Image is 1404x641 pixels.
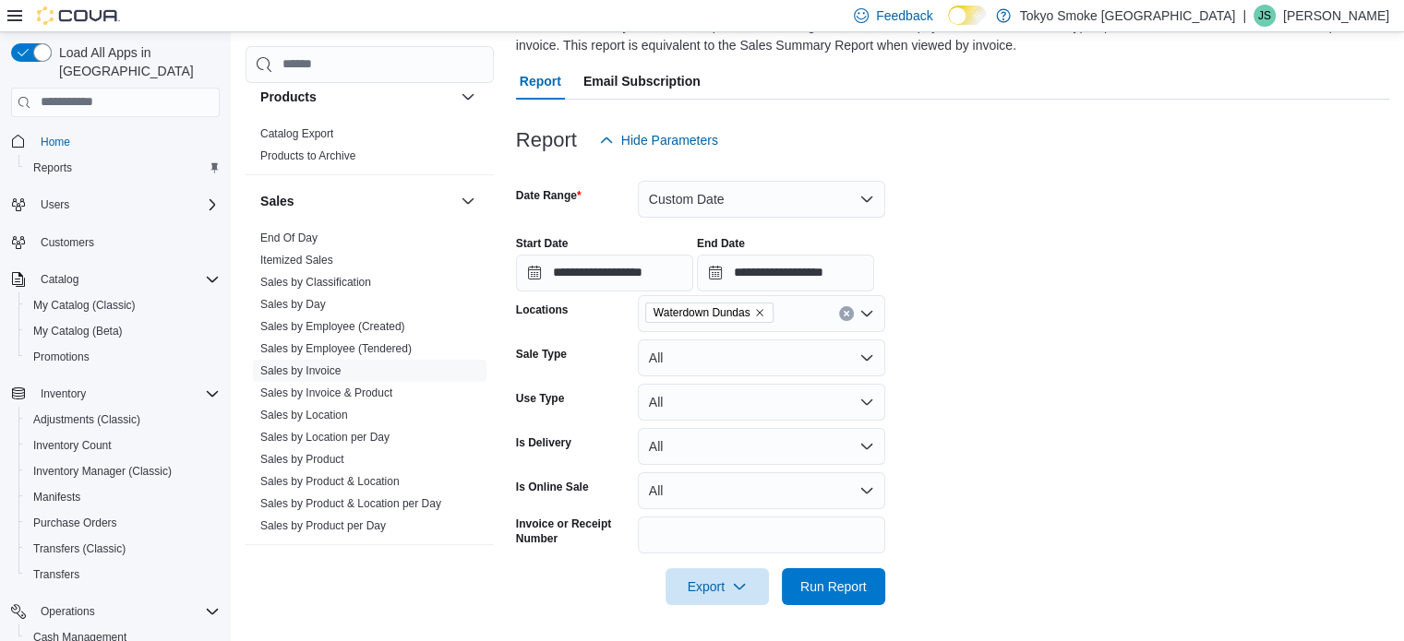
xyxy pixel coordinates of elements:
[33,350,90,364] span: Promotions
[41,604,95,619] span: Operations
[18,292,227,318] button: My Catalog (Classic)
[26,320,130,342] a: My Catalog (Beta)
[666,568,769,605] button: Export
[260,562,296,580] h3: Taxes
[859,306,874,321] button: Open list of options
[4,192,227,218] button: Users
[52,43,220,80] span: Load All Apps in [GEOGRAPHIC_DATA]
[33,194,77,216] button: Users
[33,324,123,338] span: My Catalog (Beta)
[638,384,885,421] button: All
[520,63,561,100] span: Report
[18,407,227,433] button: Adjustments (Classic)
[18,433,227,458] button: Inventory Count
[260,276,371,289] a: Sales by Classification
[948,25,949,26] span: Dark Mode
[516,435,571,450] label: Is Delivery
[26,538,133,560] a: Transfers (Classic)
[1020,5,1236,27] p: Tokyo Smoke [GEOGRAPHIC_DATA]
[260,148,355,163] span: Products to Archive
[839,306,854,321] button: Clear input
[33,194,220,216] span: Users
[516,303,569,317] label: Locations
[41,197,69,212] span: Users
[1283,5,1389,27] p: [PERSON_NAME]
[260,275,371,290] span: Sales by Classification
[260,430,390,445] span: Sales by Location per Day
[33,268,220,291] span: Catalog
[1242,5,1246,27] p: |
[260,253,333,267] span: Itemized Sales
[260,319,405,334] span: Sales by Employee (Created)
[18,458,227,484] button: Inventory Manager (Classic)
[260,363,341,378] span: Sales by Invoice
[33,464,172,479] span: Inventory Manager (Classic)
[26,409,220,431] span: Adjustments (Classic)
[948,6,987,25] input: Dark Mode
[260,254,333,267] a: Itemized Sales
[33,131,78,153] a: Home
[260,192,294,210] h3: Sales
[645,303,774,323] span: Waterdown Dundas
[18,318,227,344] button: My Catalog (Beta)
[638,339,885,376] button: All
[18,536,227,562] button: Transfers (Classic)
[260,518,386,533] span: Sales by Product per Day
[260,342,412,355] a: Sales by Employee (Tendered)
[26,320,220,342] span: My Catalog (Beta)
[260,320,405,333] a: Sales by Employee (Created)
[246,123,494,174] div: Products
[26,512,220,534] span: Purchase Orders
[876,6,932,25] span: Feedback
[260,519,386,532] a: Sales by Product per Day
[457,560,479,582] button: Taxes
[33,231,220,254] span: Customers
[33,130,220,153] span: Home
[33,600,102,623] button: Operations
[4,599,227,624] button: Operations
[33,567,79,582] span: Transfers
[26,294,220,316] span: My Catalog (Classic)
[754,307,765,318] button: Remove Waterdown Dundas from selection in this group
[33,231,102,254] a: Customers
[33,516,117,530] span: Purchase Orders
[4,381,227,407] button: Inventory
[4,128,227,155] button: Home
[516,516,630,546] label: Invoice or Receipt Number
[246,227,494,544] div: Sales
[33,160,72,175] span: Reports
[260,475,400,488] a: Sales by Product & Location
[33,383,93,405] button: Inventory
[457,86,479,108] button: Products
[260,126,333,141] span: Catalog Export
[638,472,885,509] button: All
[621,131,718,149] span: Hide Parameters
[1258,5,1271,27] span: JS
[260,409,348,421] a: Sales by Location
[33,268,86,291] button: Catalog
[26,564,220,586] span: Transfers
[592,122,726,159] button: Hide Parameters
[41,272,78,287] span: Catalog
[1254,5,1276,27] div: Jess Sidhu
[26,434,119,457] a: Inventory Count
[260,127,333,140] a: Catalog Export
[41,135,70,149] span: Home
[4,267,227,292] button: Catalog
[260,364,341,377] a: Sales by Invoice
[260,88,453,106] button: Products
[260,562,453,580] button: Taxes
[516,17,1380,55] div: View sales totals by invoice for a specified date range. Details include payment methods and tax ...
[260,431,390,444] a: Sales by Location per Day
[33,438,112,453] span: Inventory Count
[260,192,453,210] button: Sales
[697,236,745,251] label: End Date
[41,386,86,401] span: Inventory
[26,460,220,482] span: Inventory Manager (Classic)
[638,181,885,218] button: Custom Date
[26,486,88,508] a: Manifests
[33,490,80,504] span: Manifests
[516,347,567,362] label: Sale Type
[516,255,693,291] input: Press the down key to open a popover containing a calendar.
[33,298,136,313] span: My Catalog (Classic)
